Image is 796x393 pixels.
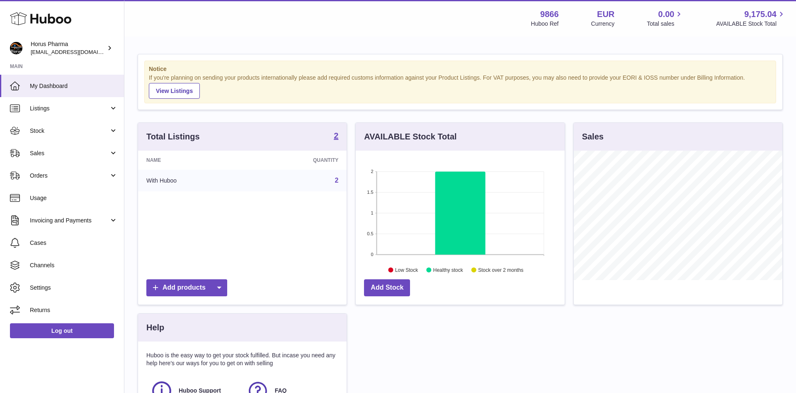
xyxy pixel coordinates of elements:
[138,170,248,191] td: With Huboo
[30,82,118,90] span: My Dashboard
[248,151,347,170] th: Quantity
[367,231,374,236] text: 0.5
[30,194,118,202] span: Usage
[591,20,615,28] div: Currency
[30,261,118,269] span: Channels
[138,151,248,170] th: Name
[582,131,604,142] h3: Sales
[371,169,374,174] text: 2
[146,352,338,367] p: Huboo is the easy way to get your stock fulfilled. But incase you need any help here's our ways f...
[371,210,374,215] text: 1
[31,40,105,56] div: Horus Pharma
[146,131,200,142] h3: Total Listings
[30,149,109,157] span: Sales
[149,83,200,99] a: View Listings
[30,306,118,314] span: Returns
[335,177,338,184] a: 2
[395,267,418,273] text: Low Stock
[540,9,559,20] strong: 9866
[367,190,374,195] text: 1.5
[531,20,559,28] div: Huboo Ref
[10,42,22,54] img: info@horus-pharma.nl
[334,132,338,142] a: 2
[30,217,109,225] span: Invoicing and Payments
[647,20,684,28] span: Total sales
[146,322,164,333] h3: Help
[334,132,338,140] strong: 2
[744,9,777,20] span: 9,175.04
[149,74,772,99] div: If you're planning on sending your products internationally please add required customs informati...
[364,279,410,296] a: Add Stock
[146,279,227,296] a: Add products
[371,252,374,257] text: 0
[433,267,464,273] text: Healthy stock
[478,267,524,273] text: Stock over 2 months
[30,127,109,135] span: Stock
[658,9,675,20] span: 0.00
[30,239,118,247] span: Cases
[30,284,118,292] span: Settings
[364,131,456,142] h3: AVAILABLE Stock Total
[31,49,122,55] span: [EMAIL_ADDRESS][DOMAIN_NAME]
[30,172,109,180] span: Orders
[149,65,772,73] strong: Notice
[30,105,109,112] span: Listings
[716,20,786,28] span: AVAILABLE Stock Total
[716,9,786,28] a: 9,175.04 AVAILABLE Stock Total
[597,9,614,20] strong: EUR
[10,323,114,338] a: Log out
[647,9,684,28] a: 0.00 Total sales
